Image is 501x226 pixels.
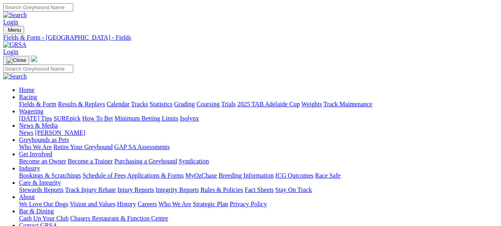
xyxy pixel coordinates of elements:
a: Care & Integrity [19,179,61,186]
a: GAP SA Assessments [114,144,170,150]
a: Login [3,48,18,55]
a: Wagering [19,108,44,115]
img: logo-grsa-white.png [31,56,37,62]
a: Become an Owner [19,158,66,165]
a: Who We Are [158,201,191,207]
a: Tracks [131,101,148,107]
a: Fact Sheets [245,186,274,193]
img: Search [3,73,27,80]
a: Rules & Policies [200,186,243,193]
div: Industry [19,172,498,179]
a: SUREpick [53,115,80,122]
div: Care & Integrity [19,186,498,193]
a: Grading [174,101,195,107]
a: News & Media [19,122,58,129]
a: MyOzChase [185,172,217,179]
a: Isolynx [180,115,199,122]
a: Strategic Plan [193,201,228,207]
a: How To Bet [82,115,113,122]
img: Search [3,11,27,19]
a: Become a Trainer [68,158,113,165]
div: Wagering [19,115,498,122]
a: Integrity Reports [156,186,199,193]
a: Coursing [196,101,220,107]
a: Trials [221,101,236,107]
img: GRSA [3,41,27,48]
a: Track Injury Rebate [65,186,116,193]
a: [PERSON_NAME] [35,129,85,136]
div: Greyhounds as Pets [19,144,498,151]
a: ICG Outcomes [275,172,313,179]
a: Home [19,86,34,93]
div: Bar & Dining [19,215,498,222]
a: News [19,129,33,136]
a: About [19,193,35,200]
div: News & Media [19,129,498,136]
a: Injury Reports [117,186,154,193]
a: Get Involved [19,151,52,157]
a: We Love Our Dogs [19,201,68,207]
div: Get Involved [19,158,498,165]
a: Schedule of Fees [82,172,126,179]
a: Syndication [179,158,209,165]
a: Statistics [150,101,173,107]
a: Fields & Form - [GEOGRAPHIC_DATA] - Fields [3,34,498,41]
a: 2025 TAB Adelaide Cup [237,101,300,107]
a: Race Safe [315,172,340,179]
a: Breeding Information [219,172,274,179]
a: Who We Are [19,144,52,150]
span: Menu [8,27,21,33]
a: Purchasing a Greyhound [114,158,177,165]
div: About [19,201,498,208]
a: Applications & Forms [127,172,184,179]
a: Stewards Reports [19,186,63,193]
a: Privacy Policy [230,201,267,207]
div: Racing [19,101,498,108]
a: Careers [137,201,157,207]
a: [DATE] Tips [19,115,52,122]
a: Minimum Betting Limits [114,115,178,122]
a: Vision and Values [70,201,115,207]
a: Stay On Track [275,186,312,193]
a: Racing [19,94,37,100]
a: Fields & Form [19,101,56,107]
a: Industry [19,165,40,172]
a: History [117,201,136,207]
button: Toggle navigation [3,26,24,34]
a: Track Maintenance [324,101,372,107]
a: Bar & Dining [19,208,54,215]
a: Cash Up Your Club [19,215,69,222]
a: Greyhounds as Pets [19,136,69,143]
a: Retire Your Greyhound [53,144,113,150]
button: Toggle navigation [3,56,29,65]
a: Bookings & Scratchings [19,172,81,179]
a: Weights [301,101,322,107]
input: Search [3,3,73,11]
a: Chasers Restaurant & Function Centre [70,215,168,222]
img: Close [6,57,26,63]
input: Search [3,65,73,73]
a: Calendar [107,101,130,107]
a: Results & Replays [58,101,105,107]
a: Login [3,19,18,25]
